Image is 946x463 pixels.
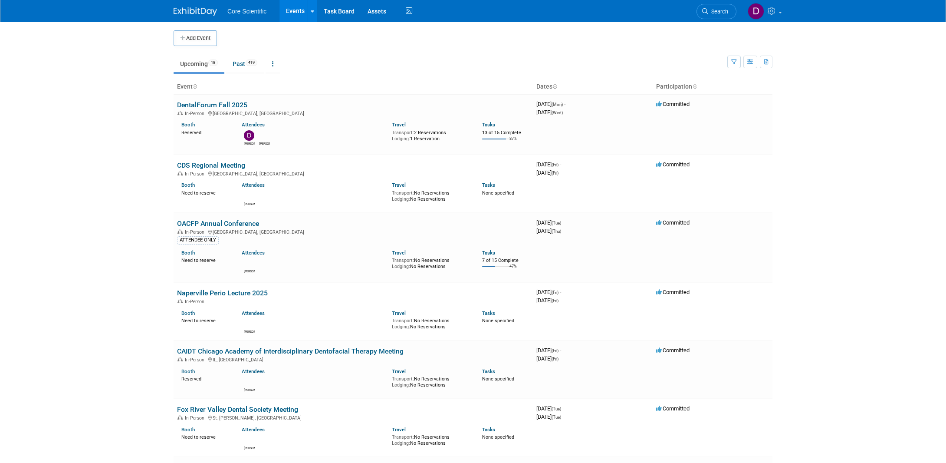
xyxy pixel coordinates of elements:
[482,250,495,256] a: Tasks
[177,357,183,361] img: In-Person Event
[656,219,690,226] span: Committed
[708,8,728,15] span: Search
[174,7,217,16] img: ExhibitDay
[392,427,406,433] a: Travel
[392,258,414,263] span: Transport:
[181,433,229,440] div: Need to reserve
[177,109,529,116] div: [GEOGRAPHIC_DATA], [GEOGRAPHIC_DATA]
[482,130,529,136] div: 13 of 15 Complete
[177,236,219,244] div: ATTENDEE ONLY
[552,110,563,115] span: (Wed)
[560,347,561,354] span: -
[185,229,207,235] span: In-Person
[552,415,561,420] span: (Tue)
[177,161,245,169] a: CDS Regional Meeting
[560,289,561,295] span: -
[536,228,561,234] span: [DATE]
[226,56,264,72] a: Past419
[244,445,255,450] div: Robert Dittmann
[177,171,183,175] img: In-Person Event
[177,414,529,421] div: St. [PERSON_NAME], [GEOGRAPHIC_DATA]
[242,310,265,316] a: Attendees
[482,427,495,433] a: Tasks
[181,316,229,324] div: Need to reserve
[560,161,561,168] span: -
[174,30,217,46] button: Add Event
[246,60,257,66] span: 419
[653,79,772,94] th: Participation
[242,122,265,128] a: Attendees
[392,316,469,330] div: No Reservations No Reservations
[174,79,533,94] th: Event
[509,264,517,276] td: 47%
[227,8,266,15] span: Core Scientific
[562,405,564,412] span: -
[392,130,414,136] span: Transport:
[552,102,563,107] span: (Mon)
[181,250,195,256] a: Booth
[185,171,207,177] span: In-Person
[552,407,561,411] span: (Tue)
[244,191,254,201] img: Robert Dittmann
[242,368,265,374] a: Attendees
[392,434,414,440] span: Transport:
[552,171,558,175] span: (Fri)
[552,357,558,361] span: (Fri)
[181,128,229,136] div: Reserved
[392,440,410,446] span: Lodging:
[177,405,298,413] a: Fox River Valley Dental Society Meeting
[552,83,557,90] a: Sort by Start Date
[244,268,255,274] div: Mike McKenna
[244,318,254,329] img: Robert Dittmann
[562,219,564,226] span: -
[482,376,514,382] span: None specified
[208,60,218,66] span: 18
[392,382,410,388] span: Lodging:
[482,182,495,188] a: Tasks
[174,56,224,72] a: Upcoming18
[181,256,229,264] div: Need to reserve
[482,310,495,316] a: Tasks
[392,196,410,202] span: Lodging:
[536,297,558,304] span: [DATE]
[392,374,469,388] div: No Reservations No Reservations
[748,3,764,20] img: Danielle Wiesemann
[185,415,207,421] span: In-Person
[564,101,565,107] span: -
[181,122,195,128] a: Booth
[552,298,558,303] span: (Fri)
[177,229,183,234] img: In-Person Event
[392,318,414,324] span: Transport:
[244,329,255,334] div: Robert Dittmann
[244,258,254,268] img: Mike McKenna
[509,136,517,148] td: 87%
[392,256,469,269] div: No Reservations No Reservations
[392,324,410,330] span: Lodging:
[392,128,469,142] div: 2 Reservations 1 Reservation
[244,141,255,146] div: Dan Boro
[181,189,229,196] div: Need to reserve
[181,182,195,188] a: Booth
[244,130,254,141] img: Dan Boro
[536,101,565,107] span: [DATE]
[181,374,229,382] div: Reserved
[244,377,254,387] img: Robert Dittmann
[177,111,183,115] img: In-Person Event
[482,190,514,196] span: None specified
[552,290,558,295] span: (Fri)
[656,289,690,295] span: Committed
[177,170,529,177] div: [GEOGRAPHIC_DATA], [GEOGRAPHIC_DATA]
[242,250,265,256] a: Attendees
[536,169,558,176] span: [DATE]
[552,221,561,225] span: (Tue)
[656,101,690,107] span: Committed
[259,141,270,146] div: Julie Serrano
[177,347,404,355] a: CAIDT Chicago Academy of Interdisciplinary Dentofacial Therapy Meeting
[244,435,254,445] img: Robert Dittmann
[696,4,736,19] a: Search
[181,310,195,316] a: Booth
[392,376,414,382] span: Transport:
[552,229,561,234] span: (Thu)
[552,162,558,167] span: (Fri)
[533,79,653,94] th: Dates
